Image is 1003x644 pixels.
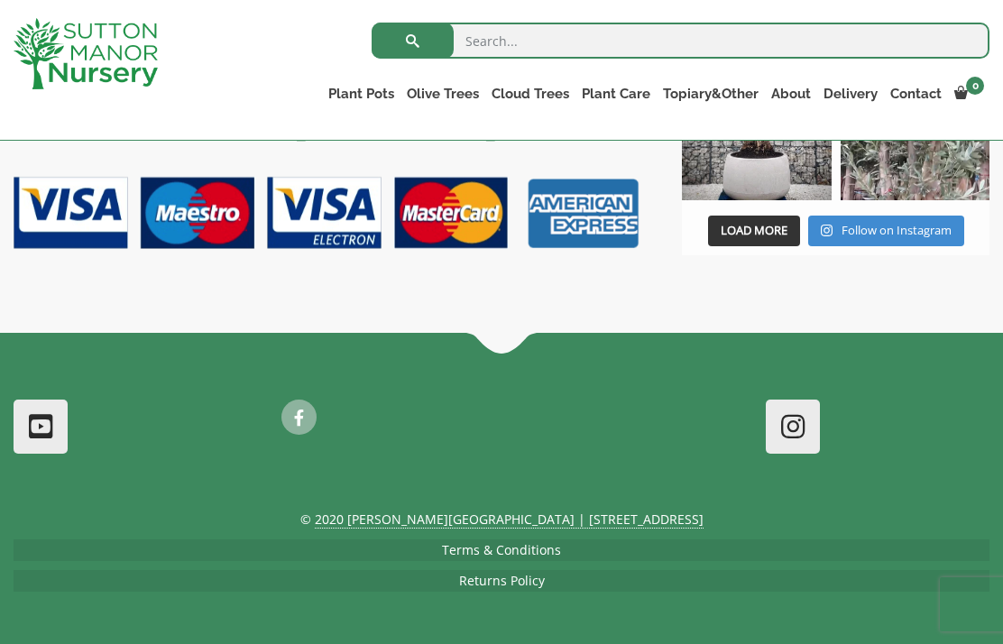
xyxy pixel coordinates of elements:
[817,81,884,106] a: Delivery
[322,81,400,106] a: Plant Pots
[14,18,158,89] img: logo
[400,81,485,106] a: Olive Trees
[821,224,833,237] svg: Instagram
[721,222,787,238] span: Load More
[948,81,989,106] a: 0
[708,216,800,246] button: Load More
[459,572,545,589] a: Returns Policy
[842,222,952,238] span: Follow on Instagram
[765,81,817,106] a: About
[808,216,964,246] a: Instagram Follow on Instagram
[14,509,989,530] p: ©
[485,81,575,106] a: Cloud Trees
[966,77,984,95] span: 0
[372,23,989,59] input: Search...
[575,81,657,106] a: Plant Care
[884,81,948,106] a: Contact
[657,81,765,106] a: Topiary&Other
[442,541,561,558] a: Terms & Conditions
